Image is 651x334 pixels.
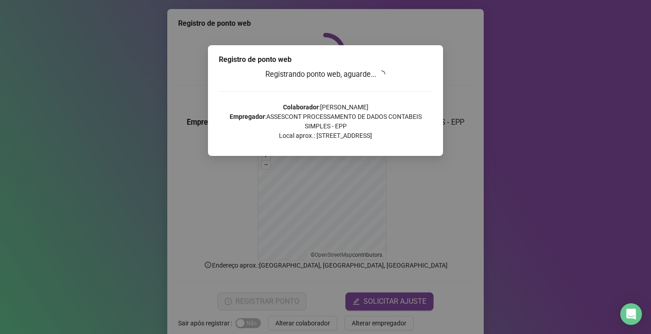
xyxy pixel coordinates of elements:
[620,303,642,325] div: Open Intercom Messenger
[219,103,432,141] p: : [PERSON_NAME] : ASSESCONT PROCESSAMENTO DE DADOS CONTABEIS SIMPLES - EPP Local aprox.: [STREET_...
[219,69,432,80] h3: Registrando ponto web, aguarde...
[283,103,319,111] strong: Colaborador
[230,113,265,120] strong: Empregador
[378,71,385,78] span: loading
[219,54,432,65] div: Registro de ponto web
